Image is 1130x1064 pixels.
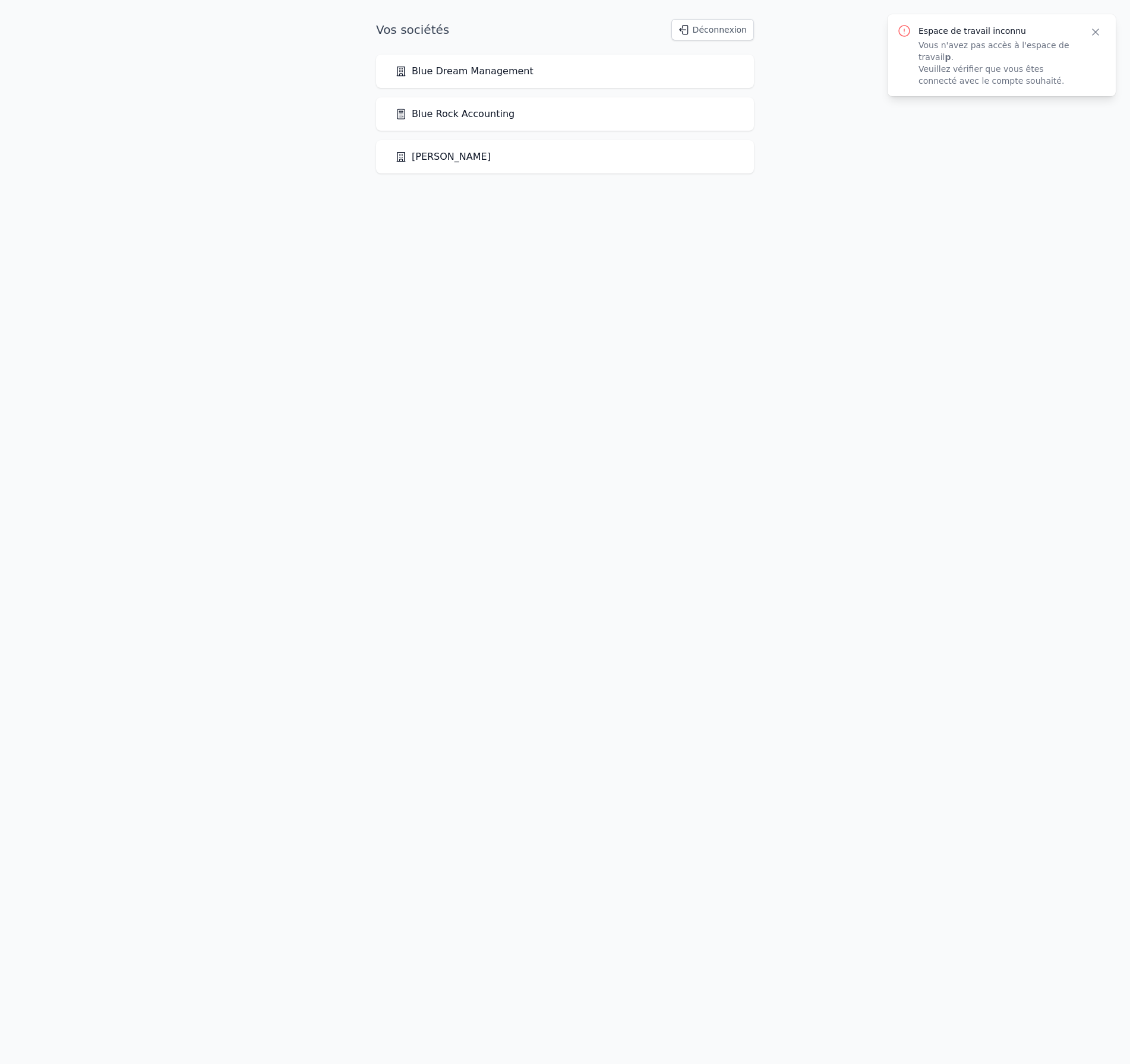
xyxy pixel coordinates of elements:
p: Espace de travail inconnu [918,25,1075,37]
strong: p [945,52,951,62]
button: Déconnexion [671,19,754,40]
a: Blue Dream Management [395,64,534,78]
a: Blue Rock Accounting [395,107,515,121]
h1: Vos sociétés [376,21,449,38]
p: Vous n'avez pas accès à l'espace de travail . Veuillez vérifier que vous êtes connecté avec le co... [918,39,1075,87]
a: [PERSON_NAME] [395,150,491,164]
